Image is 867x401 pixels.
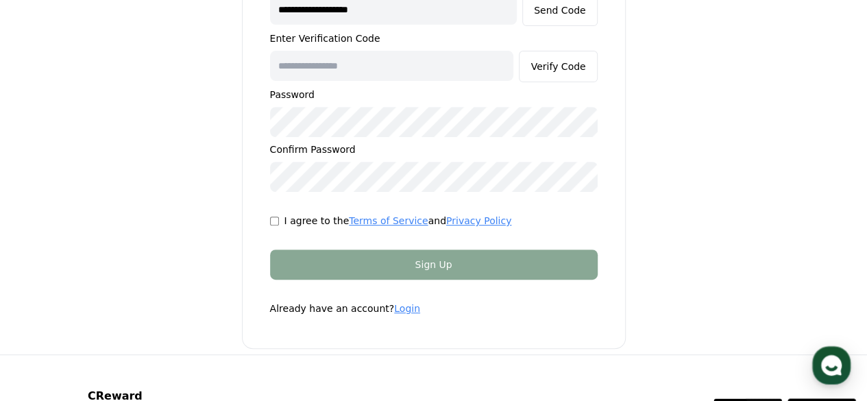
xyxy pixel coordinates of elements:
[114,308,154,319] span: Messages
[35,308,59,319] span: Home
[270,250,598,280] button: Sign Up
[530,60,585,73] div: Verify Code
[270,143,598,156] p: Confirm Password
[4,287,90,321] a: Home
[177,287,263,321] a: Settings
[203,308,236,319] span: Settings
[446,215,511,226] a: Privacy Policy
[284,214,512,228] p: I agree to the and
[90,287,177,321] a: Messages
[270,302,598,315] p: Already have an account?
[534,3,586,17] div: Send Code
[297,258,570,271] div: Sign Up
[270,32,598,45] p: Enter Verification Code
[394,303,420,314] a: Login
[349,215,428,226] a: Terms of Service
[519,51,597,82] button: Verify Code
[270,88,598,101] p: Password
